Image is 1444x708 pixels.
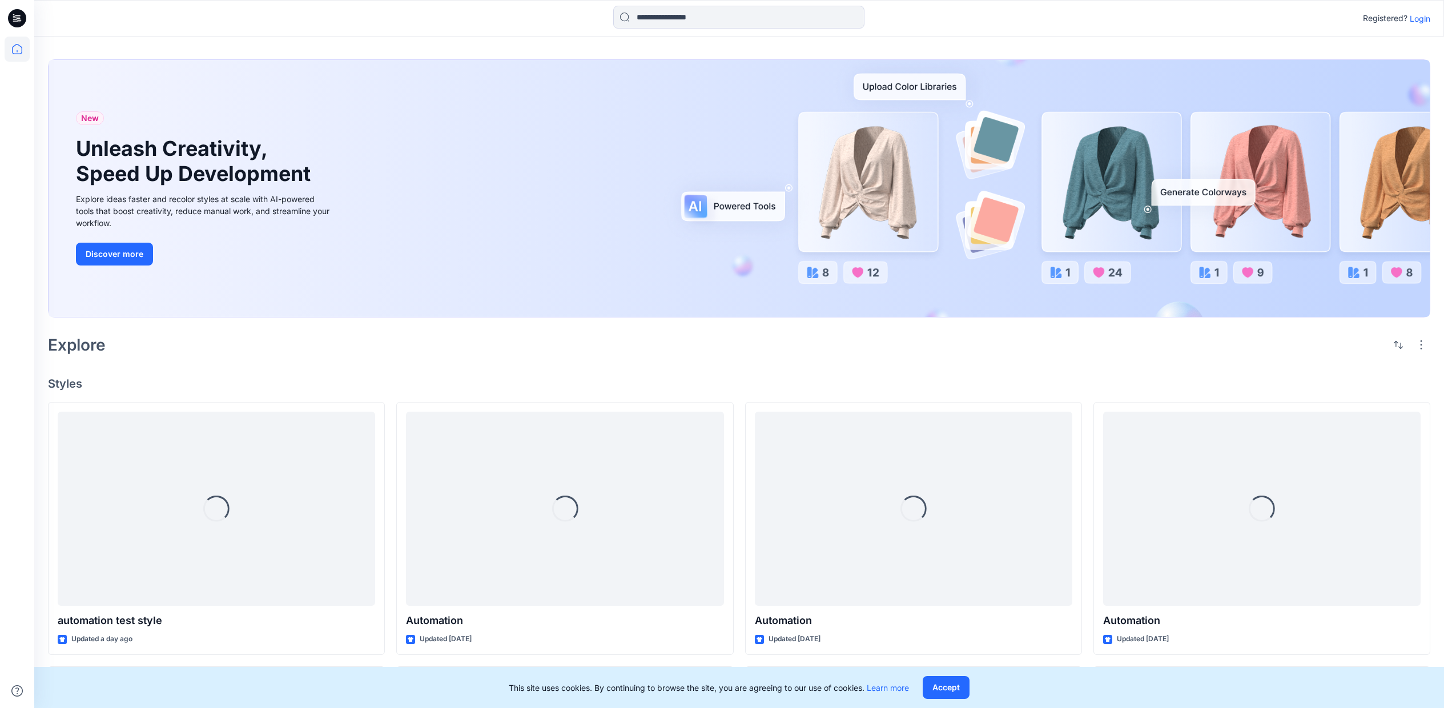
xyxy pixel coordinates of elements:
a: Learn more [867,683,909,693]
button: Discover more [76,243,153,265]
span: New [81,111,99,125]
p: Updated a day ago [71,633,132,645]
p: This site uses cookies. By continuing to browse the site, you are agreeing to our use of cookies. [509,682,909,694]
p: Updated [DATE] [769,633,820,645]
p: Updated [DATE] [1117,633,1169,645]
h2: Explore [48,336,106,354]
p: Automation [406,613,723,629]
p: Automation [1103,613,1421,629]
button: Accept [923,676,970,699]
p: Registered? [1363,11,1407,25]
p: Login [1410,13,1430,25]
p: automation test style [58,613,375,629]
div: Explore ideas faster and recolor styles at scale with AI-powered tools that boost creativity, red... [76,193,333,229]
p: Automation [755,613,1072,629]
h4: Styles [48,377,1430,391]
p: Updated [DATE] [420,633,472,645]
a: Discover more [76,243,333,265]
h1: Unleash Creativity, Speed Up Development [76,136,316,186]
